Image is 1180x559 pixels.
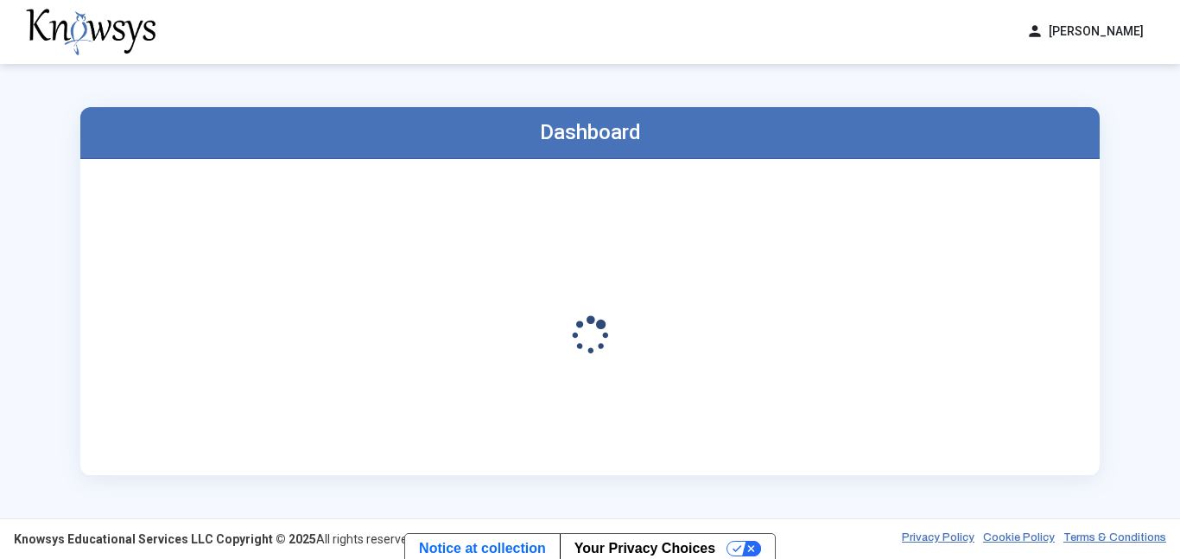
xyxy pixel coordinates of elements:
[902,530,974,548] a: Privacy Policy
[26,9,155,55] img: knowsys-logo.png
[983,530,1055,548] a: Cookie Policy
[1063,530,1166,548] a: Terms & Conditions
[14,530,417,548] div: All rights reserved.
[540,120,641,144] label: Dashboard
[1026,22,1044,41] span: person
[1016,17,1154,46] button: person[PERSON_NAME]
[14,532,316,546] strong: Knowsys Educational Services LLC Copyright © 2025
